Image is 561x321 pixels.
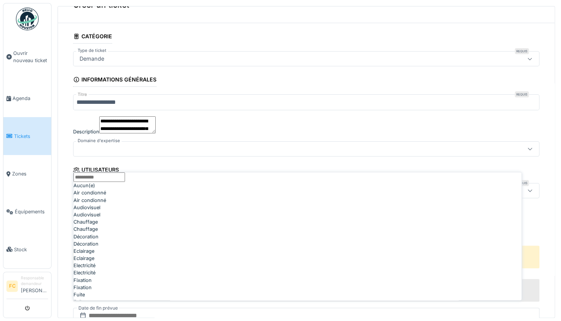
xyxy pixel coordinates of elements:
[73,269,522,276] div: Electricité
[73,291,85,298] span: Fuite
[73,164,119,177] div: Utilisateurs
[12,170,48,177] span: Zones
[73,255,522,262] div: Eclairage
[14,246,48,253] span: Stock
[73,298,522,305] div: Fuite
[3,117,51,155] a: Tickets
[3,34,51,80] a: Ouvrir nouveau ticket
[13,50,48,64] span: Ouvrir nouveau ticket
[3,80,51,117] a: Agenda
[6,275,48,299] a: FC Responsable demandeur[PERSON_NAME]
[6,280,18,292] li: FC
[16,8,39,30] img: Badge_color-CXgf-gQk.svg
[515,91,529,97] div: Requis
[73,284,522,291] div: Fixation
[15,208,48,215] span: Équipements
[73,247,94,255] span: Eclairage
[77,55,107,63] div: Demande
[73,262,95,269] span: Electricité
[21,275,48,287] div: Responsable demandeur
[73,197,522,204] div: Air condionné
[73,218,98,225] span: Chauffage
[14,133,48,140] span: Tickets
[73,204,100,211] span: Audiovisuel
[76,138,122,144] label: Domaine d'expertise
[73,189,106,196] span: Air condionné
[78,304,119,312] label: Date de fin prévue
[73,31,112,44] div: Catégorie
[73,225,522,233] div: Chauffage
[73,233,98,240] span: Décoration
[73,277,92,284] span: Fixation
[3,155,51,193] a: Zones
[3,230,51,268] a: Stock
[515,48,529,54] div: Requis
[73,128,99,135] label: Description
[21,275,48,297] li: [PERSON_NAME]
[3,193,51,231] a: Équipements
[76,47,108,54] label: Type de ticket
[76,91,89,98] label: Titre
[73,240,522,247] div: Décoration
[13,95,48,102] span: Agenda
[73,211,522,218] div: Audiovisuel
[73,182,522,189] div: Aucun(e)
[73,74,156,87] div: Informations générales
